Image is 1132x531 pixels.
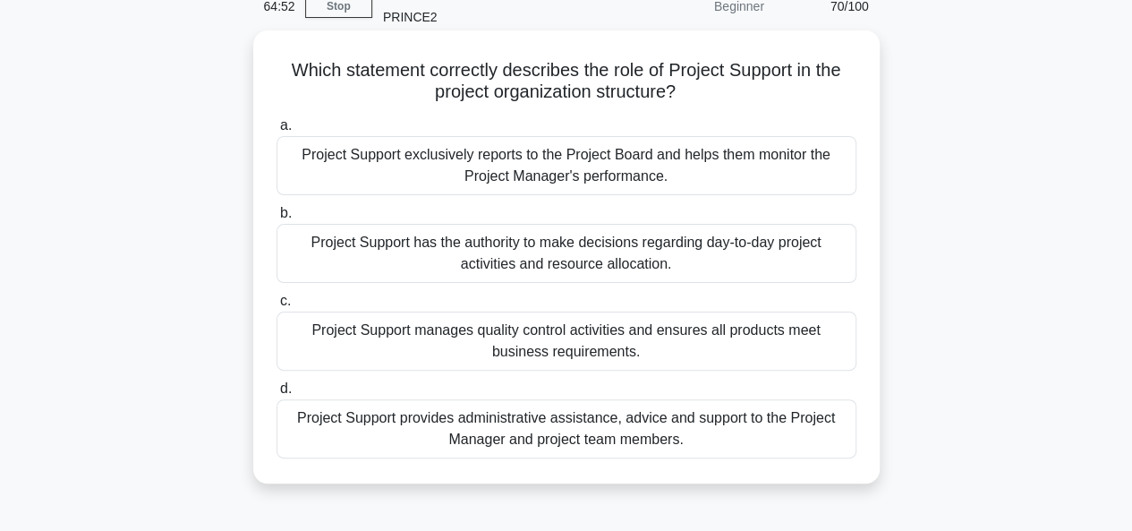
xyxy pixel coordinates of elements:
[280,293,291,308] span: c.
[280,205,292,220] span: b.
[280,117,292,133] span: a.
[277,312,856,371] div: Project Support manages quality control activities and ensures all products meet business require...
[277,136,856,195] div: Project Support exclusively reports to the Project Board and helps them monitor the Project Manag...
[277,399,856,458] div: Project Support provides administrative assistance, advice and support to the Project Manager and...
[280,381,292,396] span: d.
[275,59,858,104] h5: Which statement correctly describes the role of Project Support in the project organization struc...
[277,224,856,283] div: Project Support has the authority to make decisions regarding day-to-day project activities and r...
